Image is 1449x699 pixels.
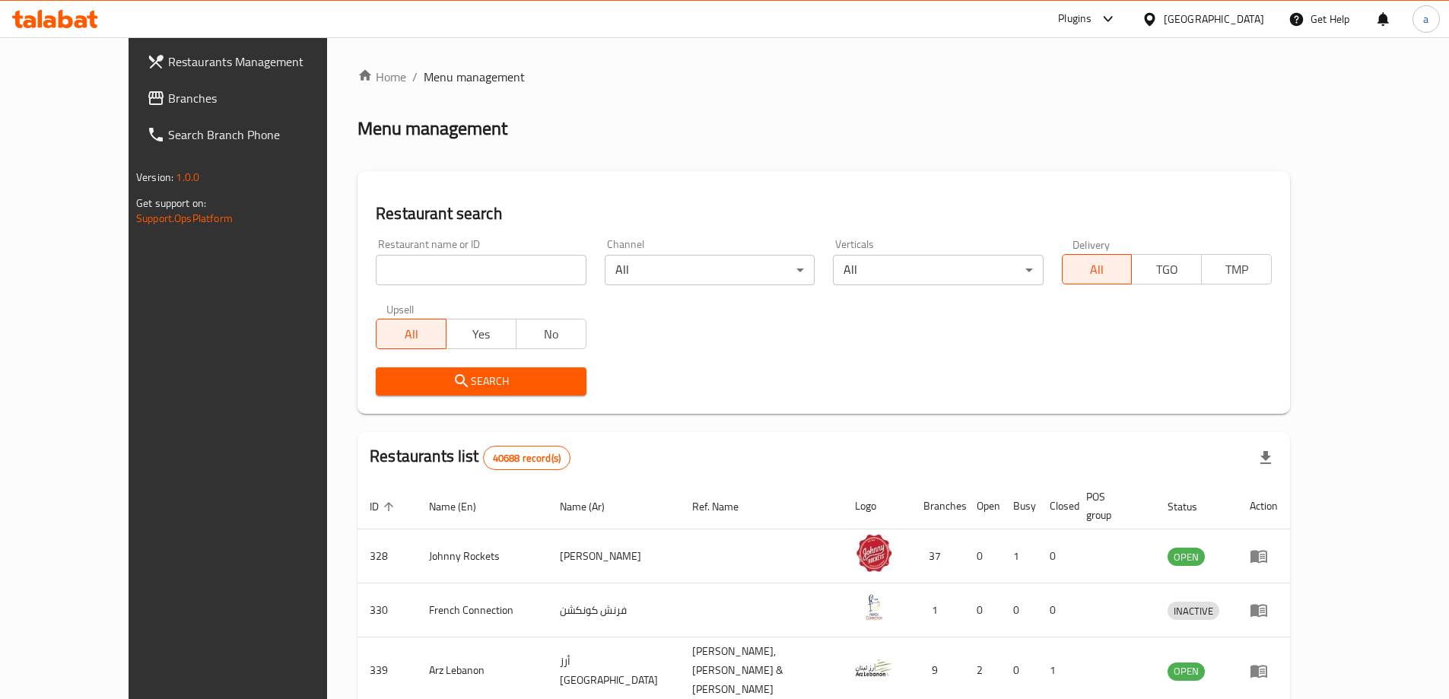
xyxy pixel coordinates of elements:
span: Version: [136,167,173,187]
label: Upsell [386,303,415,314]
span: POS group [1086,488,1137,524]
div: OPEN [1168,548,1205,566]
div: [GEOGRAPHIC_DATA] [1164,11,1264,27]
span: Search Branch Phone [168,126,358,144]
td: 330 [357,583,417,637]
a: Home [357,68,406,86]
label: Delivery [1072,239,1111,249]
nav: breadcrumb [357,68,1290,86]
button: No [516,319,586,349]
a: Restaurants Management [135,43,370,80]
td: 0 [964,583,1001,637]
th: Busy [1001,483,1037,529]
div: Menu [1250,547,1278,565]
h2: Restaurants list [370,445,570,470]
button: TMP [1201,254,1272,284]
td: فرنش كونكشن [548,583,680,637]
h2: Restaurant search [376,202,1272,225]
span: TMP [1208,259,1266,281]
td: 1 [1001,529,1037,583]
input: Search for restaurant name or ID.. [376,255,586,285]
button: All [1062,254,1133,284]
div: Export file [1247,440,1284,476]
h2: Menu management [357,116,507,141]
a: Search Branch Phone [135,116,370,153]
th: Action [1238,483,1290,529]
td: 0 [964,529,1001,583]
span: Status [1168,497,1217,516]
td: 0 [1001,583,1037,637]
span: Branches [168,89,358,107]
span: OPEN [1168,548,1205,566]
span: All [383,323,440,345]
span: Menu management [424,68,525,86]
div: Total records count [483,446,570,470]
button: Yes [446,319,516,349]
li: / [412,68,418,86]
div: OPEN [1168,662,1205,681]
span: Ref. Name [692,497,758,516]
td: 328 [357,529,417,583]
span: 40688 record(s) [484,451,570,465]
td: Johnny Rockets [417,529,548,583]
img: Arz Lebanon [855,649,893,687]
span: Restaurants Management [168,52,358,71]
td: French Connection [417,583,548,637]
button: TGO [1131,254,1202,284]
img: Johnny Rockets [855,534,893,572]
span: OPEN [1168,662,1205,680]
span: Name (En) [429,497,496,516]
td: [PERSON_NAME] [548,529,680,583]
div: INACTIVE [1168,602,1219,620]
div: All [833,255,1043,285]
span: INACTIVE [1168,602,1219,620]
th: Open [964,483,1001,529]
span: ID [370,497,399,516]
th: Closed [1037,483,1074,529]
td: 37 [911,529,964,583]
button: Search [376,367,586,396]
span: Get support on: [136,193,206,213]
div: Plugins [1058,10,1092,28]
span: All [1069,259,1126,281]
span: Search [388,372,574,391]
td: 0 [1037,583,1074,637]
div: Menu [1250,601,1278,619]
th: Branches [911,483,964,529]
span: No [523,323,580,345]
button: All [376,319,446,349]
a: Branches [135,80,370,116]
td: 1 [911,583,964,637]
span: TGO [1138,259,1196,281]
th: Logo [843,483,911,529]
td: 0 [1037,529,1074,583]
span: 1.0.0 [176,167,199,187]
span: a [1423,11,1428,27]
a: Support.OpsPlatform [136,208,233,228]
div: Menu [1250,662,1278,680]
img: French Connection [855,588,893,626]
span: Yes [453,323,510,345]
div: All [605,255,815,285]
span: Name (Ar) [560,497,624,516]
